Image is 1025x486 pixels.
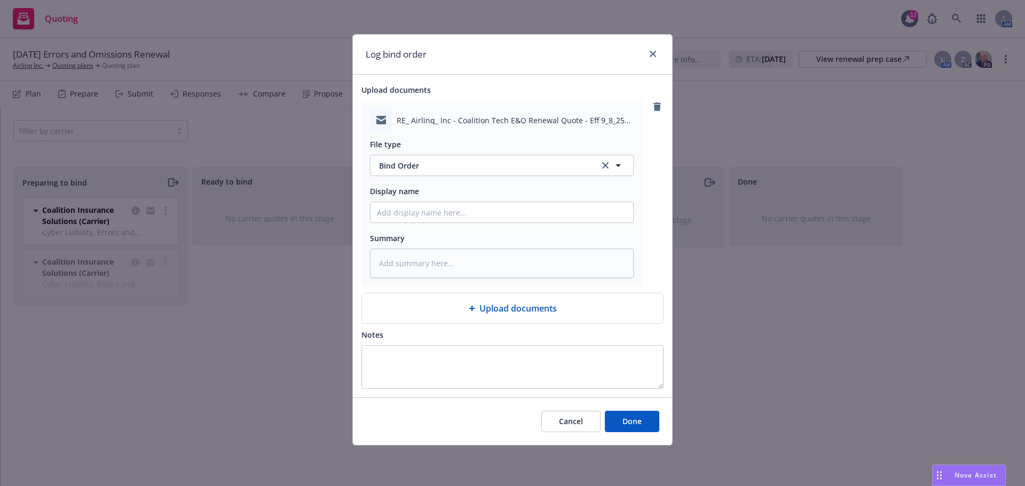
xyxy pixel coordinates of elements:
[479,302,557,315] span: Upload documents
[370,202,633,222] input: Add display name here...
[370,186,419,196] span: Display name
[559,416,583,426] span: Cancel
[361,293,664,324] div: Upload documents
[622,416,642,426] span: Done
[379,160,588,171] span: Bind Order
[599,159,612,172] a: clear selection
[361,85,431,95] span: Upload documents
[541,411,601,432] button: Cancel
[933,465,946,485] div: Drag to move
[361,330,383,340] span: Notes
[370,139,401,149] span: File type
[370,155,634,176] button: Bind Orderclear selection
[651,100,664,113] a: remove
[646,47,659,60] a: close
[370,233,405,243] span: Summary
[366,47,427,61] h1: Log bind order
[397,115,634,126] span: RE_ Airlinq_ Inc - Coalition Tech E&O Renewal Quote - Eff 9_8_25 .msg
[605,411,659,432] button: Done
[932,465,1006,486] button: Nova Assist
[955,471,997,480] span: Nova Assist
